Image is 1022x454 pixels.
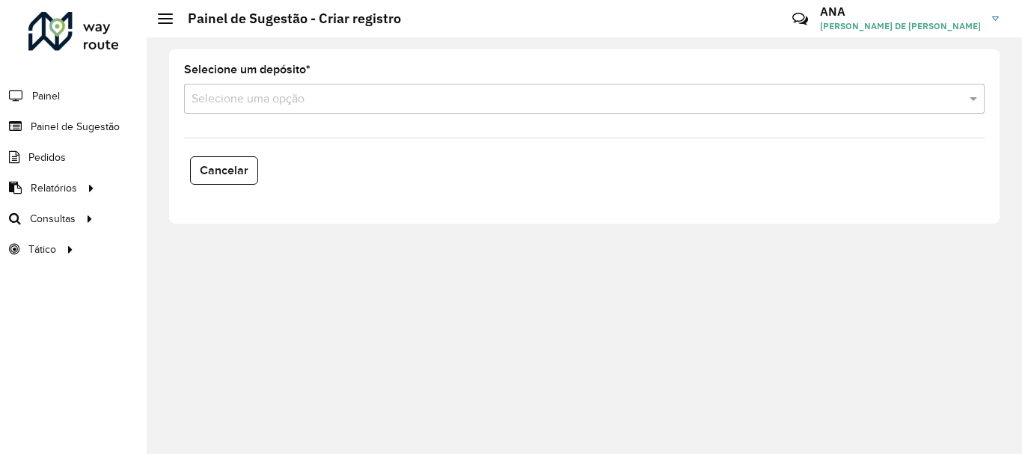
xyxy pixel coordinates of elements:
[31,180,77,196] span: Relatórios
[28,150,66,165] span: Pedidos
[820,19,981,33] span: [PERSON_NAME] DE [PERSON_NAME]
[200,164,248,177] span: Cancelar
[820,4,981,19] h3: ANA
[173,10,401,27] h2: Painel de Sugestão - Criar registro
[184,61,310,79] label: Selecione um depósito
[784,3,816,35] a: Contato Rápido
[30,211,76,227] span: Consultas
[190,156,258,185] button: Cancelar
[28,242,56,257] span: Tático
[32,88,60,104] span: Painel
[31,119,120,135] span: Painel de Sugestão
